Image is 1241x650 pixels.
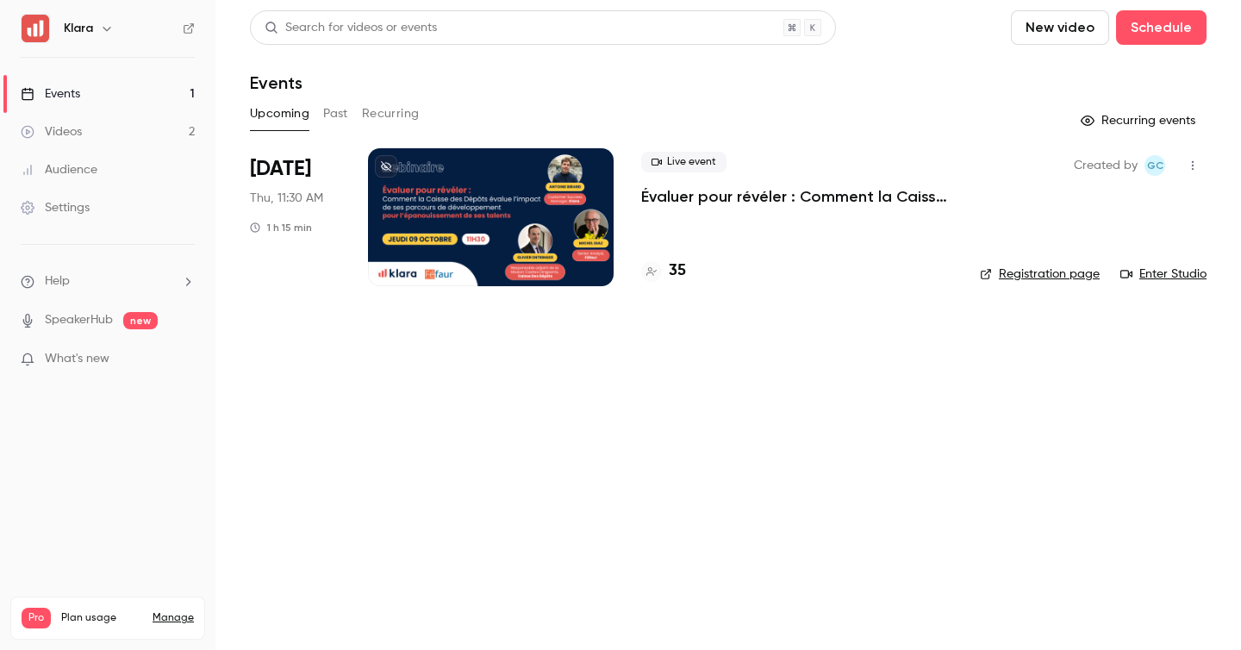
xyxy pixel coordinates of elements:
span: Live event [641,152,727,172]
span: Thu, 11:30 AM [250,190,323,207]
span: Pro [22,608,51,628]
h4: 35 [669,259,686,283]
button: New video [1011,10,1109,45]
button: Past [323,100,348,128]
span: GC [1147,155,1163,176]
a: Enter Studio [1120,266,1207,283]
iframe: Noticeable Trigger [174,352,195,367]
a: Évaluer pour révéler : Comment la Caisse des Dépôts évalue l’impact de ses parcours de développem... [641,186,952,207]
div: 1 h 15 min [250,221,312,234]
button: Recurring [362,100,420,128]
div: Oct 9 Thu, 11:30 AM (Europe/Paris) [250,148,340,286]
div: Settings [21,199,90,216]
span: [DATE] [250,155,311,183]
div: Videos [21,123,82,141]
h6: Klara [64,20,93,37]
span: What's new [45,350,109,368]
a: 35 [641,259,686,283]
span: new [123,312,158,329]
div: Search for videos or events [265,19,437,37]
div: Audience [21,161,97,178]
button: Recurring events [1073,107,1207,134]
button: Upcoming [250,100,309,128]
button: Schedule [1116,10,1207,45]
span: Plan usage [61,611,142,625]
li: help-dropdown-opener [21,272,195,291]
a: Manage [153,611,194,625]
span: Giulietta Celada [1144,155,1165,176]
a: SpeakerHub [45,311,113,329]
span: Created by [1074,155,1138,176]
a: Registration page [980,266,1100,283]
span: Help [45,272,70,291]
img: Klara [22,15,49,42]
h1: Events [250,72,302,93]
div: Events [21,85,80,103]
